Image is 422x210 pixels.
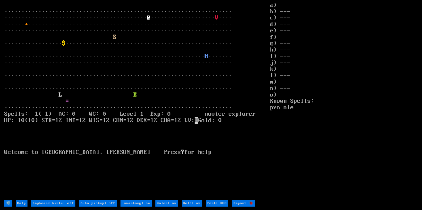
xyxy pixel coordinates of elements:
[4,200,12,207] input: ⚙️
[182,200,202,207] input: Bold: on
[133,92,137,98] font: E
[215,14,218,21] font: V
[147,14,150,21] font: @
[113,34,116,41] font: S
[62,40,65,47] font: $
[79,200,117,207] input: Auto-pickup: off
[120,200,152,207] input: Inventory: on
[205,53,208,60] font: H
[65,98,69,105] font: =
[232,200,255,207] input: Report 🐞
[270,2,418,200] stats: a) --- b) --- c) --- d) --- e) --- f) --- g) --- h) --- i) --- j) --- k) --- l) --- m) --- n) ---...
[25,21,28,28] font: +
[16,200,27,207] input: Help
[4,2,270,200] larn: ··································································· ·····························...
[195,117,198,124] mark: H
[206,200,228,207] input: Font: DOS
[155,200,178,207] input: Color: on
[181,149,184,156] b: ?
[31,200,75,207] input: Keyboard hints: off
[59,92,62,98] font: L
